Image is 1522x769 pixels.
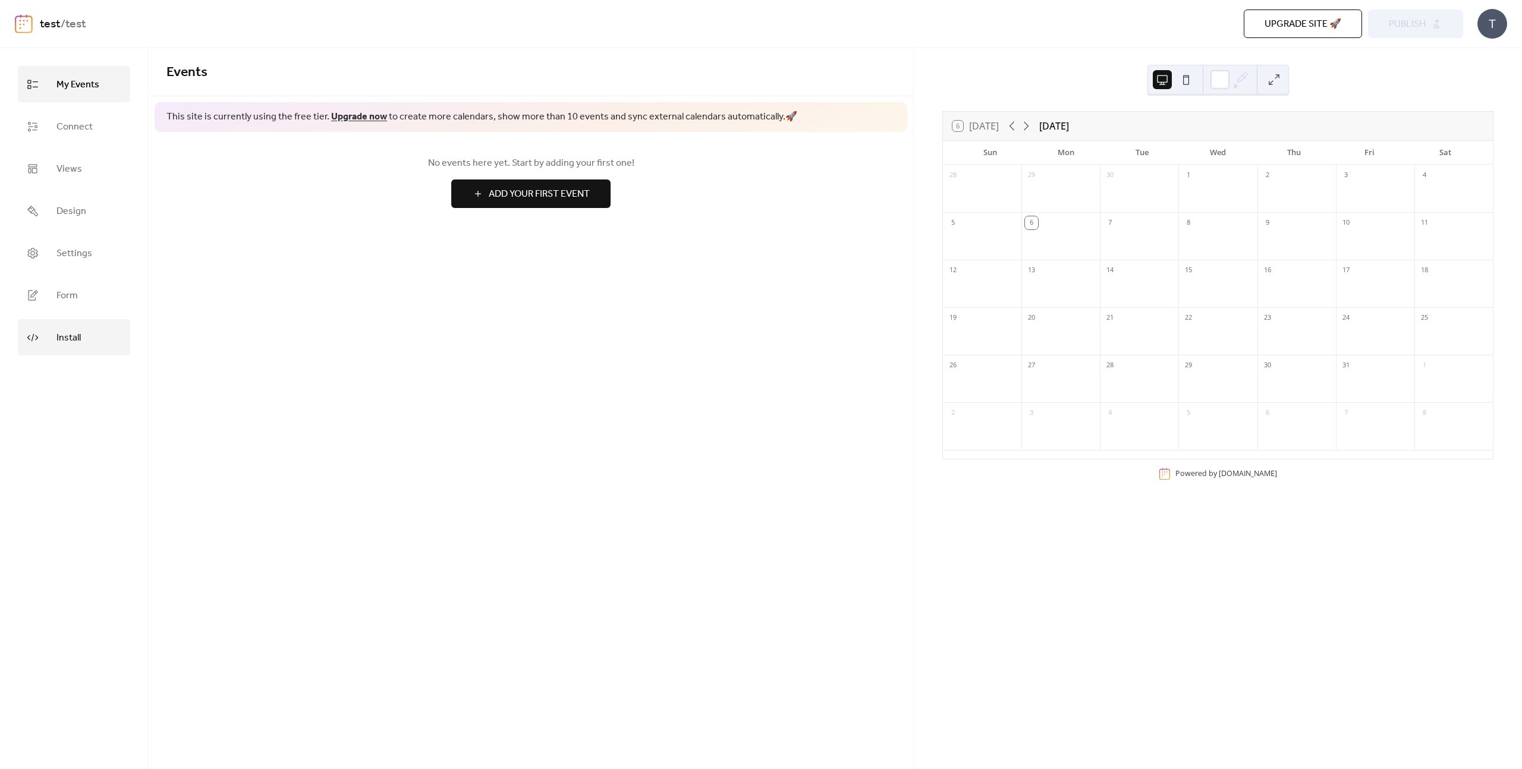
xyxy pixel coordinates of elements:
[1261,169,1274,182] div: 2
[1261,359,1274,372] div: 30
[56,160,82,178] span: Views
[1175,468,1277,478] div: Powered by
[56,329,81,347] span: Install
[18,108,130,144] a: Connect
[1182,169,1195,182] div: 1
[946,406,960,420] div: 2
[56,75,99,94] span: My Events
[56,202,86,220] span: Design
[1261,311,1274,324] div: 23
[1103,359,1117,372] div: 28
[1339,216,1353,229] div: 10
[1025,311,1038,324] div: 20
[1103,406,1117,420] div: 4
[56,118,93,136] span: Connect
[1339,406,1353,420] div: 7
[166,156,895,171] span: No events here yet. Start by adding your first one!
[1103,169,1117,182] div: 30
[331,108,387,126] a: Upgrade now
[1182,216,1195,229] div: 8
[1265,17,1341,31] span: Upgrade site 🚀
[166,59,207,86] span: Events
[946,264,960,277] div: 12
[1025,169,1038,182] div: 29
[1418,216,1431,229] div: 11
[1256,141,1332,165] div: Thu
[56,286,78,305] span: Form
[1261,264,1274,277] div: 16
[1261,216,1274,229] div: 9
[1418,406,1431,420] div: 8
[1332,141,1408,165] div: Fri
[1180,141,1256,165] div: Wed
[1418,359,1431,372] div: 1
[1025,359,1038,372] div: 27
[1025,406,1038,420] div: 3
[946,311,960,324] div: 19
[18,150,130,187] a: Views
[1219,468,1277,478] a: [DOMAIN_NAME]
[1244,10,1362,38] button: Upgrade site 🚀
[946,169,960,182] div: 28
[56,244,92,263] span: Settings
[1039,119,1069,133] div: [DATE]
[1025,264,1038,277] div: 13
[1182,359,1195,372] div: 29
[40,13,61,36] a: test
[1477,9,1507,39] div: T
[1418,311,1431,324] div: 25
[15,14,33,33] img: logo
[18,193,130,229] a: Design
[1418,264,1431,277] div: 18
[1029,141,1105,165] div: Mon
[65,13,86,36] b: test
[946,216,960,229] div: 5
[1103,264,1117,277] div: 14
[1182,311,1195,324] div: 22
[1104,141,1180,165] div: Tue
[946,359,960,372] div: 26
[166,179,895,208] a: Add Your First Event
[61,13,65,36] b: /
[1182,264,1195,277] div: 15
[18,319,130,355] a: Install
[1339,169,1353,182] div: 3
[1103,216,1117,229] div: 7
[1182,406,1195,420] div: 5
[1025,216,1038,229] div: 6
[18,66,130,102] a: My Events
[1339,311,1353,324] div: 24
[1261,406,1274,420] div: 6
[1407,141,1483,165] div: Sat
[1339,359,1353,372] div: 31
[18,277,130,313] a: Form
[451,179,611,208] button: Add Your First Event
[18,235,130,271] a: Settings
[1418,169,1431,182] div: 4
[1339,264,1353,277] div: 17
[166,111,797,124] span: This site is currently using the free tier. to create more calendars, show more than 10 events an...
[489,187,590,201] span: Add Your First Event
[952,141,1029,165] div: Sun
[1103,311,1117,324] div: 21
